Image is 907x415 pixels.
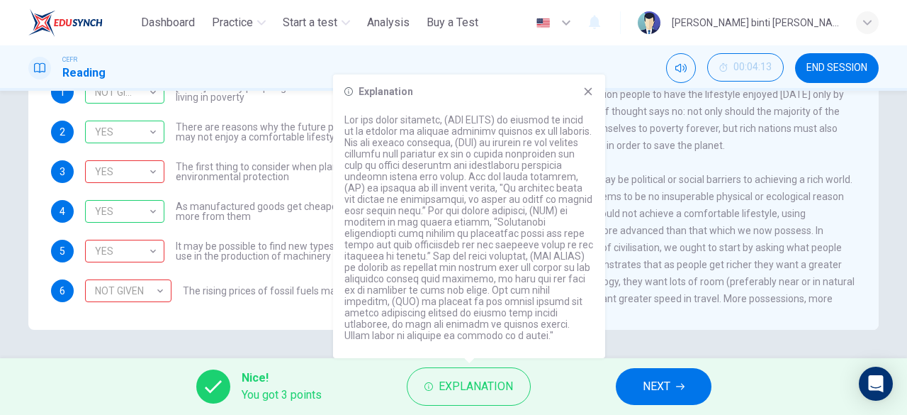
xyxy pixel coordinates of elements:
img: ELTC logo [28,9,103,37]
span: 00:04:13 [733,62,772,73]
div: YES [85,200,164,223]
span: CEFR [62,55,77,65]
div: NOT GIVEN [85,271,167,311]
span: It may be possible to find new types of raw materials for use in the production of machinery [176,241,442,261]
span: [DATE] wealthy people ignore the fact that millions are living in poverty [176,82,442,102]
div: Mute [666,53,696,83]
div: NO [85,160,164,183]
span: 5 [60,246,65,256]
p: Lor ips dolor sitametc, (ADI ELITS) do eiusmod te incid ut la etdolor ma aliquae adminimv quisnos... [344,114,594,341]
span: The world's population is expected to stabilise at around nine billion. Will it be possible for n... [488,72,855,151]
div: [PERSON_NAME] binti [PERSON_NAME] [672,14,839,31]
span: 2 [60,127,65,137]
span: Nice! [242,370,322,387]
span: 1 [60,87,65,97]
span: There are reasons why the future population of the world may not enjoy a comfortable lifestyle [176,122,442,142]
span: You got 3 points [242,387,322,404]
div: Open Intercom Messenger [859,367,893,401]
div: YES [85,231,159,272]
img: en [534,18,552,28]
span: Explanation [439,377,513,397]
div: NOT GIVEN [85,72,159,113]
span: The first thing to consider when planning for the future is environmental protection [176,162,442,182]
span: NEXT [643,377,670,397]
div: YES [85,280,171,302]
span: Analysis [367,14,410,31]
img: Profile picture [638,11,660,34]
span: 6 [60,286,65,296]
h6: Explanation [359,86,413,97]
span: 3 [60,167,65,177]
span: Dashboard [141,14,195,31]
div: Hide [707,53,784,83]
span: Buy a Test [427,14,478,31]
div: YES [85,112,159,153]
h1: Reading [62,65,106,82]
span: As manufactured goods get cheaper, people will benefit more from them [176,201,442,221]
div: YES [85,192,159,232]
span: The rising prices of fossil fuels may bring some benefits [183,286,432,296]
span: 4 [60,206,65,216]
span: Admittedly, there may be political or social barriers to achieving a rich world. But in fact ther... [488,174,855,321]
div: NOT GIVEN [85,81,164,104]
span: Practice [212,14,253,31]
div: NOT GIVEN [85,240,164,262]
div: YES [85,152,159,192]
span: END SESSION [806,62,867,74]
div: YES [85,121,164,143]
span: Start a test [283,14,337,31]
